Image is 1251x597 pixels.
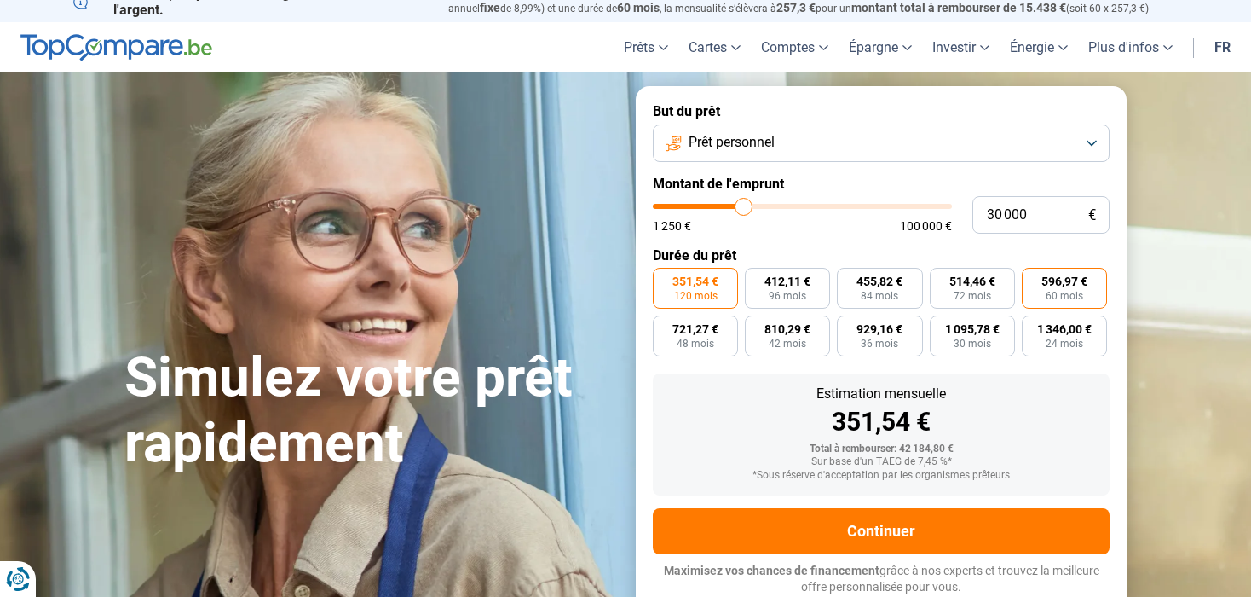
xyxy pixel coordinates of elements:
[839,22,922,72] a: Épargne
[653,103,1110,119] label: But du prêt
[666,456,1096,468] div: Sur base d'un TAEG de 7,45 %*
[1000,22,1078,72] a: Énergie
[653,220,691,232] span: 1 250 €
[764,323,810,335] span: 810,29 €
[689,133,775,152] span: Prêt personnel
[922,22,1000,72] a: Investir
[666,443,1096,455] div: Total à rembourser: 42 184,80 €
[1041,275,1087,287] span: 596,97 €
[900,220,952,232] span: 100 000 €
[954,291,991,301] span: 72 mois
[672,275,718,287] span: 351,54 €
[666,470,1096,482] div: *Sous réserve d'acceptation par les organismes prêteurs
[480,1,500,14] span: fixe
[949,275,995,287] span: 514,46 €
[856,275,902,287] span: 455,82 €
[664,564,879,577] span: Maximisez vos chances de financement
[653,508,1110,554] button: Continuer
[666,387,1096,401] div: Estimation mensuelle
[1037,323,1092,335] span: 1 346,00 €
[653,247,1110,264] label: Durée du prêt
[617,1,660,14] span: 60 mois
[1088,208,1096,223] span: €
[653,125,1110,162] button: Prêt personnel
[20,34,212,61] img: TopCompare
[751,22,839,72] a: Comptes
[614,22,678,72] a: Prêts
[1046,339,1083,349] span: 24 mois
[769,339,806,349] span: 42 mois
[856,323,902,335] span: 929,16 €
[861,339,898,349] span: 36 mois
[764,275,810,287] span: 412,11 €
[861,291,898,301] span: 84 mois
[677,339,714,349] span: 48 mois
[776,1,816,14] span: 257,3 €
[666,409,1096,435] div: 351,54 €
[653,176,1110,192] label: Montant de l'emprunt
[851,1,1066,14] span: montant total à rembourser de 15.438 €
[674,291,718,301] span: 120 mois
[1078,22,1183,72] a: Plus d'infos
[672,323,718,335] span: 721,27 €
[1204,22,1241,72] a: fr
[653,563,1110,596] p: grâce à nos experts et trouvez la meilleure offre personnalisée pour vous.
[945,323,1000,335] span: 1 095,78 €
[954,339,991,349] span: 30 mois
[124,345,615,477] h1: Simulez votre prêt rapidement
[769,291,806,301] span: 96 mois
[1046,291,1083,301] span: 60 mois
[678,22,751,72] a: Cartes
